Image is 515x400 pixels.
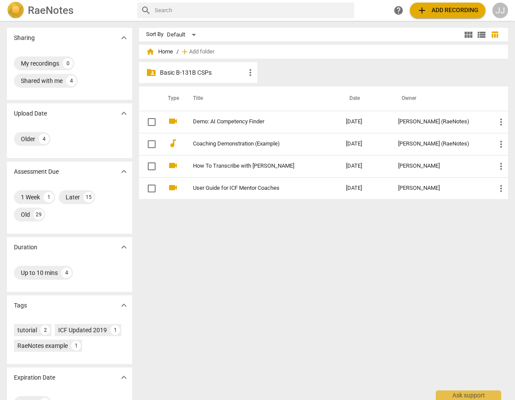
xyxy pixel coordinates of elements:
[28,4,73,17] h2: RaeNotes
[21,210,30,219] div: Old
[339,86,391,111] th: Date
[436,390,501,400] div: Ask support
[391,3,406,18] a: Help
[160,68,245,77] p: Basic B-131B CSPs
[339,155,391,177] td: [DATE]
[339,111,391,133] td: [DATE]
[63,58,73,69] div: 0
[398,163,482,169] div: [PERSON_NAME]
[146,47,173,56] span: Home
[176,49,179,55] span: /
[193,119,315,125] a: Demo: AI Competency Finder
[119,372,129,383] span: expand_more
[245,67,256,78] span: more_vert
[339,177,391,199] td: [DATE]
[462,28,475,41] button: Tile view
[193,163,315,169] a: How To Transcribe with [PERSON_NAME]
[339,133,391,155] td: [DATE]
[491,30,499,39] span: table_chart
[398,141,482,147] div: [PERSON_NAME] (RaeNotes)
[83,192,94,202] div: 15
[33,209,44,220] div: 29
[146,31,163,38] div: Sort By
[119,108,129,119] span: expand_more
[14,109,47,118] p: Upload Date
[14,167,59,176] p: Assessment Due
[117,165,130,178] button: Show more
[66,76,76,86] div: 4
[117,241,130,254] button: Show more
[417,5,478,16] span: Add recording
[492,3,508,18] button: JJ
[17,341,68,350] div: RaeNotes example
[189,49,214,55] span: Add folder
[21,135,35,143] div: Older
[475,28,488,41] button: List view
[488,28,501,41] button: Table view
[391,86,489,111] th: Owner
[168,182,178,193] span: videocam
[117,107,130,120] button: Show more
[117,31,130,44] button: Show more
[21,193,40,202] div: 1 Week
[21,59,59,68] div: My recordings
[14,243,37,252] p: Duration
[167,28,199,42] div: Default
[7,2,24,19] img: Logo
[183,86,339,111] th: Title
[393,5,404,16] span: help
[193,185,315,192] a: User Guide for ICF Mentor Coaches
[496,183,506,194] span: more_vert
[40,325,50,335] div: 2
[66,193,80,202] div: Later
[21,76,63,85] div: Shared with me
[61,268,72,278] div: 4
[417,5,427,16] span: add
[21,268,58,277] div: Up to 10 mins
[117,371,130,384] button: Show more
[168,116,178,126] span: videocam
[119,166,129,177] span: expand_more
[496,139,506,149] span: more_vert
[398,119,482,125] div: [PERSON_NAME] (RaeNotes)
[71,341,81,350] div: 1
[14,373,55,382] p: Expiration Date
[410,3,485,18] button: Upload
[17,326,37,334] div: tutorial
[119,242,129,252] span: expand_more
[117,299,130,312] button: Show more
[110,325,120,335] div: 1
[119,33,129,43] span: expand_more
[168,160,178,171] span: videocam
[39,134,49,144] div: 4
[14,301,27,310] p: Tags
[496,161,506,172] span: more_vert
[476,30,487,40] span: view_list
[496,117,506,127] span: more_vert
[193,141,315,147] a: Coaching Demonstration (Example)
[168,138,178,149] span: audiotrack
[14,33,35,43] p: Sharing
[43,192,54,202] div: 1
[119,300,129,311] span: expand_more
[7,2,130,19] a: LogoRaeNotes
[180,47,189,56] span: add
[58,326,107,334] div: ICF Updated 2019
[161,86,183,111] th: Type
[141,5,151,16] span: search
[146,67,156,78] span: folder_shared
[398,185,482,192] div: [PERSON_NAME]
[463,30,474,40] span: view_module
[146,47,155,56] span: home
[155,3,351,17] input: Search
